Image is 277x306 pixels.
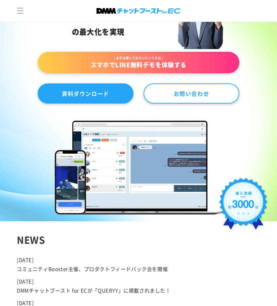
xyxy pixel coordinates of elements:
[144,83,239,104] a: お問い合わせ
[17,231,260,248] div: NEWS
[216,175,270,237] img: 導入実績約3000社
[96,8,181,14] img: 株式会社DMM Boost
[17,287,171,294] a: DMMチャットブースト for ECが「QUERYY」に掲載されました！
[17,256,34,263] time: [DATE]
[17,265,168,272] a: コミュニティBooster主催、プロダクトフィードバック会を開催
[13,3,28,18] summary: メニュー
[38,52,239,74] a: \ まずは使ってみたいという方は /スマホでLINE無料デモを体験する
[44,56,233,61] span: \ まずは使ってみたいという方は /
[17,278,34,285] time: [DATE]
[38,83,133,104] a: 資料ダウンロード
